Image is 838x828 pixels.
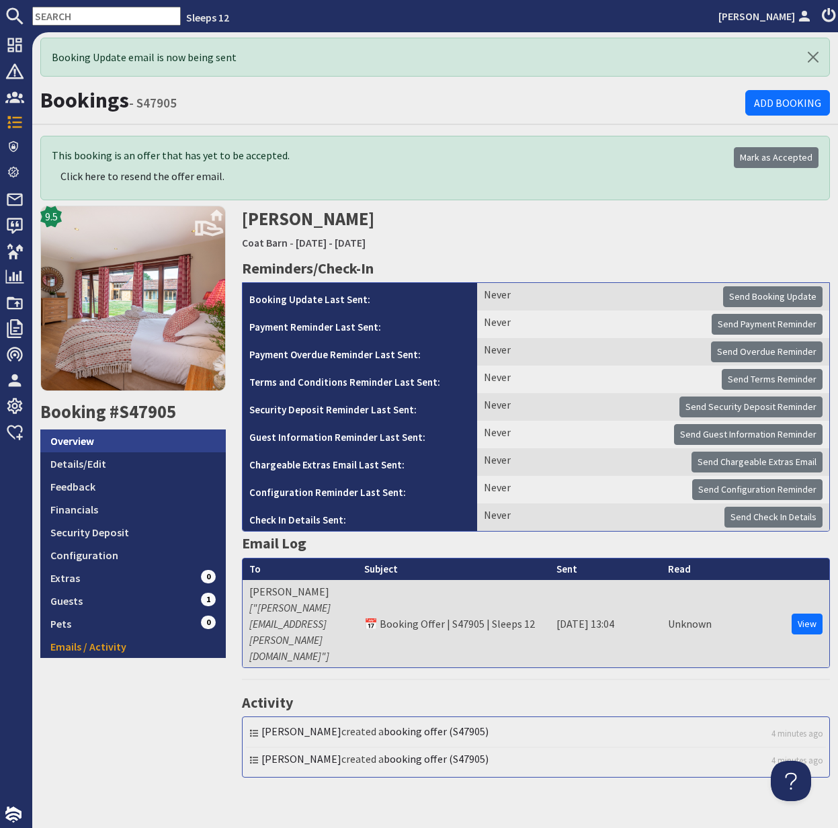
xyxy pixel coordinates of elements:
input: SEARCH [32,7,181,26]
span: Click here to resend the offer email. [60,169,224,183]
th: Booking Update Last Sent: [243,283,477,310]
a: Overview [40,429,226,452]
a: Mark as Accepted [734,147,819,168]
span: 9.5 [45,208,58,224]
a: [DATE] - [DATE] [296,236,366,249]
span: Send Configuration Reminder [698,483,816,495]
span: Send Terms Reminder [728,373,816,385]
button: Send Booking Update [723,286,823,307]
h3: Email Log [242,532,830,554]
button: Send Check In Details [724,507,823,528]
a: Pets0 [40,612,226,635]
span: 0 [201,616,216,629]
td: Never [477,448,829,476]
td: [PERSON_NAME] [243,580,358,667]
td: Never [477,338,829,366]
button: Send Guest Information Reminder [674,424,823,445]
a: View [792,614,823,634]
a: 9.5 [40,206,226,401]
th: Sent [550,558,661,581]
a: Configuration [40,544,226,567]
td: Never [477,283,829,310]
td: Unknown [661,580,718,667]
th: Guest Information Reminder Last Sent: [243,421,477,448]
h3: Reminders/Check-In [242,257,830,280]
td: Never [477,310,829,338]
span: Send Booking Update [729,290,816,302]
th: Terms and Conditions Reminder Last Sent: [243,366,477,393]
div: This booking is an offer that has yet to be accepted. [52,147,734,189]
button: Send Overdue Reminder [711,341,823,362]
a: Bookings [40,87,129,114]
span: Send Payment Reminder [718,318,816,330]
button: Send Configuration Reminder [692,479,823,500]
th: Chargeable Extras Email Last Sent: [243,448,477,476]
th: Check In Details Sent: [243,503,477,531]
span: 0 [201,570,216,583]
a: [PERSON_NAME] [261,724,341,738]
td: Never [477,393,829,421]
h2: [PERSON_NAME] [242,206,628,253]
img: staytech_i_w-64f4e8e9ee0a9c174fd5317b4b171b261742d2d393467e5bdba4413f4f884c10.svg [5,806,22,823]
th: To [243,558,358,581]
th: Subject [358,558,550,581]
button: Send Terms Reminder [722,369,823,390]
a: Sleeps 12 [186,11,229,24]
a: Details/Edit [40,452,226,475]
a: 4 minutes ago [771,727,823,740]
span: Send Check In Details [730,511,816,523]
a: Financials [40,498,226,521]
th: Security Deposit Reminder Last Sent: [243,393,477,421]
a: booking offer (S47905) [384,752,489,765]
td: 📅 Booking Offer | S47905 | Sleeps 12 [358,580,550,667]
td: Never [477,476,829,503]
a: Emails / Activity [40,635,226,658]
i: ["[PERSON_NAME][EMAIL_ADDRESS][PERSON_NAME][DOMAIN_NAME]"] [249,601,331,663]
a: Coat Barn [242,236,288,249]
th: Configuration Reminder Last Sent: [243,476,477,503]
a: Add Booking [745,90,830,116]
th: Payment Overdue Reminder Last Sent: [243,338,477,366]
li: created a [246,748,826,774]
td: [DATE] 13:04 [550,580,661,667]
a: Security Deposit [40,521,226,544]
span: 1 [201,593,216,606]
span: - [290,236,294,249]
td: Never [477,421,829,448]
td: Never [477,503,829,531]
a: Feedback [40,475,226,498]
small: - S47905 [129,95,177,111]
span: Send Guest Information Reminder [680,428,816,440]
button: Send Chargeable Extras Email [692,452,823,472]
button: Click here to resend the offer email. [52,163,233,189]
button: Send Security Deposit Reminder [679,397,823,417]
img: Coat Barn's icon [40,206,226,391]
span: Send Security Deposit Reminder [685,401,816,413]
a: [PERSON_NAME] [261,752,341,765]
td: Never [477,366,829,393]
span: Send Overdue Reminder [717,345,816,358]
a: Extras0 [40,567,226,589]
th: Payment Reminder Last Sent: [243,310,477,338]
li: created a [246,720,826,747]
a: [PERSON_NAME] [718,8,814,24]
div: Booking Update email is now being sent [40,38,830,77]
a: Guests1 [40,589,226,612]
a: 4 minutes ago [771,754,823,767]
a: booking offer (S47905) [384,724,489,738]
h2: Booking #S47905 [40,401,226,423]
iframe: Toggle Customer Support [771,761,811,801]
button: Send Payment Reminder [712,314,823,335]
h3: Activity [242,691,830,714]
th: Read [661,558,718,581]
span: Send Chargeable Extras Email [698,456,816,468]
